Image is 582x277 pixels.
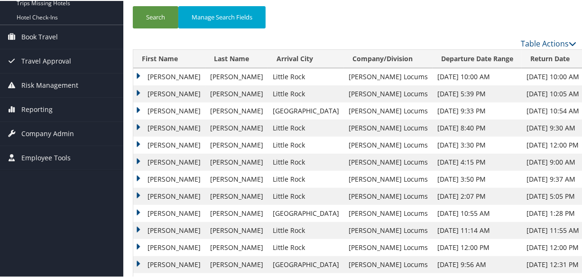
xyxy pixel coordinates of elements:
td: [DATE] 9:33 PM [433,102,522,119]
td: [DATE] 8:40 PM [433,119,522,136]
td: [PERSON_NAME] Locums [344,119,433,136]
td: [PERSON_NAME] [133,153,205,170]
td: [PERSON_NAME] [205,204,268,221]
button: Search [133,5,178,28]
td: [DATE] 5:39 PM [433,84,522,102]
td: [PERSON_NAME] [205,136,268,153]
td: Little Rock [268,238,344,255]
td: Little Rock [268,67,344,84]
td: Little Rock [268,221,344,238]
td: [PERSON_NAME] [205,119,268,136]
td: [PERSON_NAME] [205,102,268,119]
th: Departure Date Range: activate to sort column ascending [433,49,522,67]
td: Little Rock [268,136,344,153]
td: [DATE] 4:15 PM [433,153,522,170]
span: Employee Tools [21,145,71,169]
td: [PERSON_NAME] [133,187,205,204]
td: Little Rock [268,153,344,170]
td: [PERSON_NAME] Locums [344,204,433,221]
td: [PERSON_NAME] [133,255,205,272]
td: [PERSON_NAME] Locums [344,238,433,255]
th: First Name: activate to sort column ascending [133,49,205,67]
td: [GEOGRAPHIC_DATA] [268,204,344,221]
td: [PERSON_NAME] Locums [344,255,433,272]
td: [PERSON_NAME] [205,187,268,204]
td: [DATE] 10:55 AM [433,204,522,221]
td: Little Rock [268,84,344,102]
td: [PERSON_NAME] Locums [344,153,433,170]
td: [PERSON_NAME] [205,170,268,187]
span: Reporting [21,97,53,120]
td: [PERSON_NAME] [205,67,268,84]
td: Little Rock [268,170,344,187]
th: Company/Division [344,49,433,67]
td: [GEOGRAPHIC_DATA] [268,102,344,119]
td: [PERSON_NAME] Locums [344,67,433,84]
td: Little Rock [268,119,344,136]
td: [DATE] 10:00 AM [433,67,522,84]
span: Risk Management [21,73,78,96]
td: [PERSON_NAME] [205,255,268,272]
td: [PERSON_NAME] [133,119,205,136]
th: Last Name: activate to sort column ascending [205,49,268,67]
td: [DATE] 3:30 PM [433,136,522,153]
td: [PERSON_NAME] [133,102,205,119]
td: [PERSON_NAME] [133,136,205,153]
td: [PERSON_NAME] [205,238,268,255]
td: [PERSON_NAME] Locums [344,136,433,153]
td: [PERSON_NAME] [133,84,205,102]
td: [PERSON_NAME] [133,221,205,238]
td: [PERSON_NAME] [133,67,205,84]
td: [DATE] 12:00 PM [433,238,522,255]
td: [DATE] 3:50 PM [433,170,522,187]
span: Travel Approval [21,48,71,72]
td: [PERSON_NAME] [133,238,205,255]
button: Manage Search Fields [178,5,266,28]
td: [PERSON_NAME] Locums [344,221,433,238]
th: Arrival City: activate to sort column ascending [268,49,344,67]
td: [PERSON_NAME] Locums [344,102,433,119]
td: Little Rock [268,187,344,204]
td: [DATE] 2:07 PM [433,187,522,204]
td: [PERSON_NAME] [205,221,268,238]
span: Book Travel [21,24,58,48]
td: [GEOGRAPHIC_DATA] [268,255,344,272]
td: [PERSON_NAME] Locums [344,84,433,102]
td: [PERSON_NAME] Locums [344,187,433,204]
td: [DATE] 9:56 AM [433,255,522,272]
td: [PERSON_NAME] [133,170,205,187]
td: [PERSON_NAME] [133,204,205,221]
a: Table Actions [521,37,576,48]
td: [PERSON_NAME] [205,84,268,102]
span: Company Admin [21,121,74,145]
td: [DATE] 11:14 AM [433,221,522,238]
td: [PERSON_NAME] [205,153,268,170]
td: [PERSON_NAME] Locums [344,170,433,187]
